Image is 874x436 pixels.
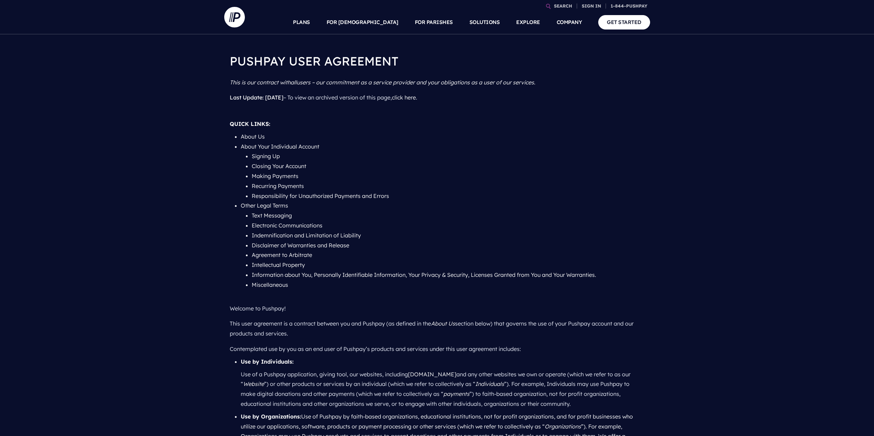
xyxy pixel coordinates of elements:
i: Website [243,380,264,387]
a: Closing Your Account [252,163,306,169]
a: Information about You, Personally Identifiable Information, Your Privacy & Security, Licenses Gra... [252,271,596,278]
span: Last Update: [DATE] [230,94,283,101]
p: This user agreement is a contract between you and Pushpay (as defined in the section below) that ... [230,316,645,341]
a: Miscellaneous [252,281,288,288]
p: Use of a Pushpay application, giving tool, our websites, including and any other websites we own ... [241,367,645,412]
b: Use by Individuals: [241,358,294,365]
a: FOR PARISHES [415,10,453,34]
p: Welcome to Pushpay! [230,301,645,316]
a: About Us [241,133,265,140]
p: Contemplated use by you as an end user of Pushpay’s products and services under this user agreeme... [230,341,645,357]
a: Indemnification and Limitation of Liability [252,232,361,239]
a: Responsibility for Unauthorized Payments and Errors [252,192,389,199]
i: all [291,79,297,86]
a: Other Legal Terms [241,202,288,209]
p: – To view an archived version of this page, . [230,90,645,105]
h1: PUSHPAY USER AGREEMENT [230,48,645,75]
i: This is our contract with [230,79,291,86]
a: COMPANY [557,10,582,34]
a: click here [392,94,416,101]
a: SOLUTIONS [469,10,500,34]
a: Making Payments [252,173,298,179]
a: GET STARTED [598,15,650,29]
a: About Your Individual Account [241,143,319,150]
a: Electronic Communications [252,222,322,229]
i: Individuals [475,380,504,387]
a: EXPLORE [516,10,540,34]
strong: QUICK LINKS: [230,120,270,127]
a: Disclaimer of Warranties and Release [252,242,349,249]
i: About Us [431,320,455,327]
i: users – our commitment as a service provider and your obligations as a user of our services. [297,79,535,86]
a: Agreement to Arbitrate [252,251,312,258]
i: payments [443,390,469,397]
a: PLANS [293,10,310,34]
b: Use by Organizations: [241,413,301,420]
i: Organizations [545,423,581,430]
a: Recurring Payments [252,182,304,189]
a: Text Messaging [252,212,292,219]
a: Signing Up [252,153,280,160]
a: [DOMAIN_NAME] [408,371,456,378]
a: FOR [DEMOGRAPHIC_DATA] [327,10,398,34]
a: Intellectual Property [252,261,305,268]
